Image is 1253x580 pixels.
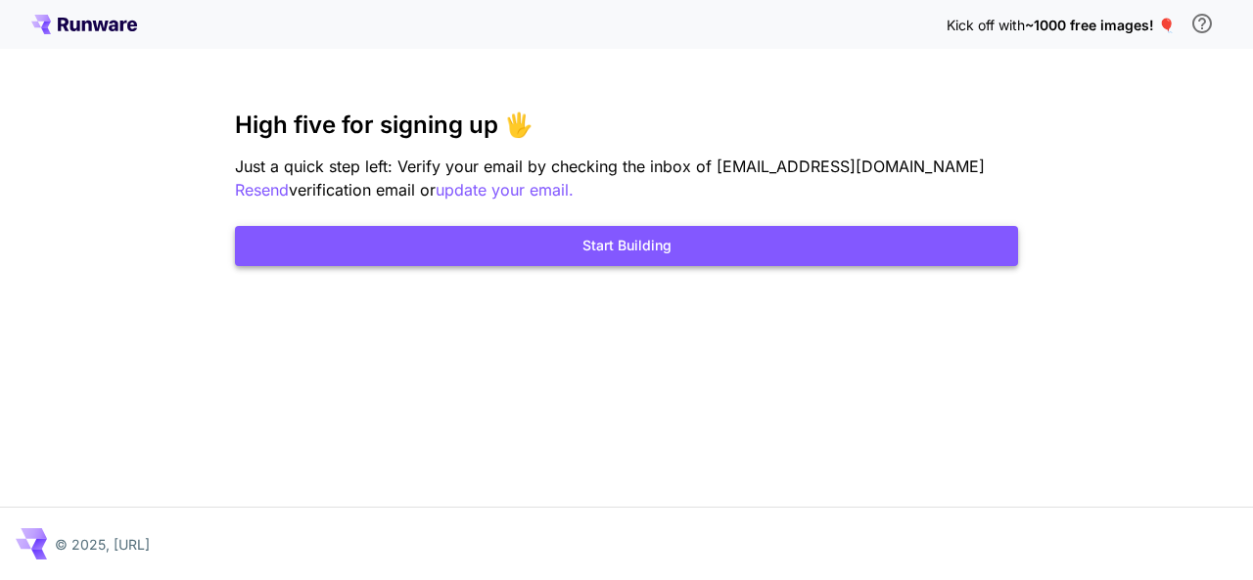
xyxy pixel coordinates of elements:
button: Start Building [235,226,1018,266]
span: verification email or [289,180,436,200]
span: Kick off with [947,17,1025,33]
span: ~1000 free images! 🎈 [1025,17,1175,33]
button: update your email. [436,178,574,202]
button: In order to qualify for free credit, you need to sign up with a business email address and click ... [1183,4,1222,43]
span: Just a quick step left: Verify your email by checking the inbox of [EMAIL_ADDRESS][DOMAIN_NAME] [235,156,985,176]
p: © 2025, [URL] [55,534,150,555]
button: Resend [235,178,289,202]
h3: High five for signing up 🖐️ [235,112,1018,139]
